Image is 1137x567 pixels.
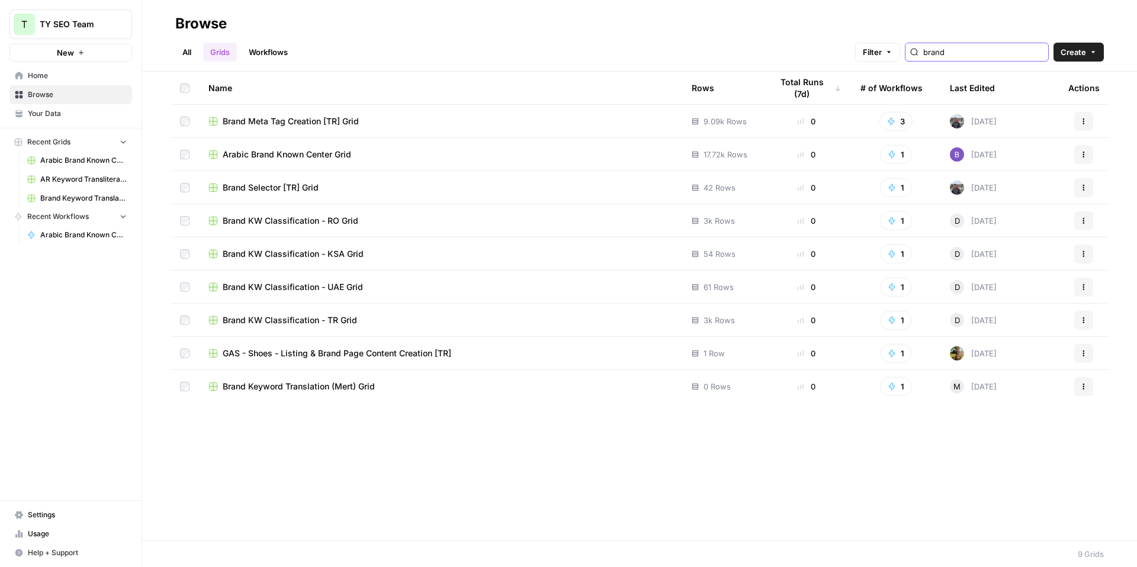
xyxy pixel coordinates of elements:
[21,17,27,31] span: T
[880,344,912,363] button: 1
[950,379,997,394] div: [DATE]
[880,244,912,263] button: 1
[208,182,673,194] a: Brand Selector [TR] Grid
[950,346,997,360] div: [DATE]
[863,46,882,58] span: Filter
[28,529,127,539] span: Usage
[9,85,132,104] a: Browse
[955,314,960,326] span: D
[208,314,673,326] a: Brand KW Classification - TR Grid
[704,347,725,359] span: 1 Row
[40,193,127,204] span: Brand Keyword Translation (Mert) Grid
[950,147,997,162] div: [DATE]
[9,9,132,39] button: Workspace: TY SEO Team
[772,347,841,359] div: 0
[950,72,995,104] div: Last Edited
[950,114,964,128] img: gw1sx2voaue3qv6n9g0ogtx49w3o
[28,547,127,558] span: Help + Support
[704,381,731,392] span: 0 Rows
[203,43,237,62] a: Grids
[950,181,997,195] div: [DATE]
[950,313,997,327] div: [DATE]
[9,505,132,524] a: Settings
[950,247,997,261] div: [DATE]
[955,281,960,293] span: D
[704,182,735,194] span: 42 Rows
[880,145,912,164] button: 1
[57,47,74,59] span: New
[40,18,111,30] span: TY SEO Team
[223,347,451,359] span: GAS - Shoes - Listing & Brand Page Content Creation [TR]
[9,44,132,62] button: New
[40,174,127,185] span: AR Keyword Transliteration Grid
[28,89,127,100] span: Browse
[208,115,673,127] a: Brand Meta Tag Creation [TR] Grid
[223,182,319,194] span: Brand Selector [TR] Grid
[1078,548,1104,560] div: 9 Grids
[40,155,127,166] span: Arabic Brand Known Center Grid
[223,149,351,160] span: Arabic Brand Known Center Grid
[704,248,735,260] span: 54 Rows
[208,248,673,260] a: Brand KW Classification - KSA Grid
[1054,43,1104,62] button: Create
[22,225,132,244] a: Arabic Brand Known Center
[28,510,127,520] span: Settings
[223,215,358,227] span: Brand KW Classification - RO Grid
[772,215,841,227] div: 0
[22,170,132,189] a: AR Keyword Transliteration Grid
[22,151,132,170] a: Arabic Brand Known Center Grid
[208,215,673,227] a: Brand KW Classification - RO Grid
[704,215,735,227] span: 3k Rows
[175,14,227,33] div: Browse
[704,314,735,326] span: 3k Rows
[9,66,132,85] a: Home
[208,72,673,104] div: Name
[9,208,132,225] button: Recent Workflows
[950,214,997,228] div: [DATE]
[880,211,912,230] button: 1
[28,70,127,81] span: Home
[772,314,841,326] div: 0
[692,72,714,104] div: Rows
[223,281,363,293] span: Brand KW Classification - UAE Grid
[953,381,961,392] span: M
[880,377,912,396] button: 1
[955,215,960,227] span: D
[772,381,841,392] div: 0
[879,112,913,131] button: 3
[208,347,673,359] a: GAS - Shoes - Listing & Brand Page Content Creation [TR]
[772,149,841,160] div: 0
[923,46,1043,58] input: Search
[950,346,964,360] img: qq2rv3o47c9jtr97g6zjqk3rl5v9
[855,43,900,62] button: Filter
[208,149,673,160] a: Arabic Brand Known Center Grid
[223,314,357,326] span: Brand KW Classification - TR Grid
[27,211,89,222] span: Recent Workflows
[860,72,923,104] div: # of Workflows
[1061,46,1086,58] span: Create
[40,230,127,240] span: Arabic Brand Known Center
[9,524,132,543] a: Usage
[880,278,912,297] button: 1
[242,43,295,62] a: Workflows
[9,543,132,562] button: Help + Support
[772,281,841,293] div: 0
[955,248,960,260] span: D
[704,115,747,127] span: 9.09k Rows
[704,281,734,293] span: 61 Rows
[772,248,841,260] div: 0
[950,147,964,162] img: ado9ny5rx1ptjx4mjd37i33wy0ah
[22,189,132,208] a: Brand Keyword Translation (Mert) Grid
[223,115,359,127] span: Brand Meta Tag Creation [TR] Grid
[208,381,673,392] a: Brand Keyword Translation (Mert) Grid
[704,149,747,160] span: 17.72k Rows
[223,381,375,392] span: Brand Keyword Translation (Mert) Grid
[9,104,132,123] a: Your Data
[223,248,364,260] span: Brand KW Classification - KSA Grid
[880,178,912,197] button: 1
[772,72,841,104] div: Total Runs (7d)
[175,43,198,62] a: All
[28,108,127,119] span: Your Data
[1068,72,1100,104] div: Actions
[950,181,964,195] img: gw1sx2voaue3qv6n9g0ogtx49w3o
